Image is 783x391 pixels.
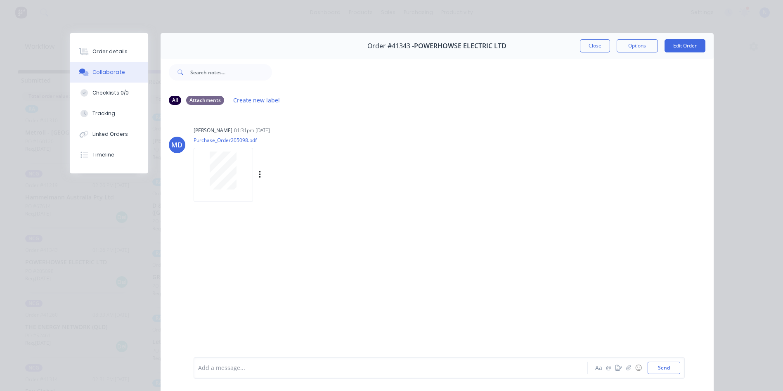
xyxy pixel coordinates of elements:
[229,95,284,106] button: Create new label
[190,64,272,81] input: Search notes...
[70,83,148,103] button: Checklists 0/0
[92,89,129,97] div: Checklists 0/0
[169,96,181,105] div: All
[70,103,148,124] button: Tracking
[634,363,643,373] button: ☺
[665,39,705,52] button: Edit Order
[70,41,148,62] button: Order details
[604,363,614,373] button: @
[414,42,506,50] span: POWERHOWSE ELECTRIC LTD
[234,127,270,134] div: 01:31pm [DATE]
[594,363,604,373] button: Aa
[194,137,345,144] p: Purchase_Order205098.pdf
[92,151,114,159] div: Timeline
[171,140,182,150] div: MD
[92,48,128,55] div: Order details
[648,362,680,374] button: Send
[92,130,128,138] div: Linked Orders
[92,110,115,117] div: Tracking
[92,69,125,76] div: Collaborate
[580,39,610,52] button: Close
[70,62,148,83] button: Collaborate
[70,124,148,145] button: Linked Orders
[617,39,658,52] button: Options
[194,127,232,134] div: [PERSON_NAME]
[70,145,148,165] button: Timeline
[367,42,414,50] span: Order #41343 -
[186,96,224,105] div: Attachments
